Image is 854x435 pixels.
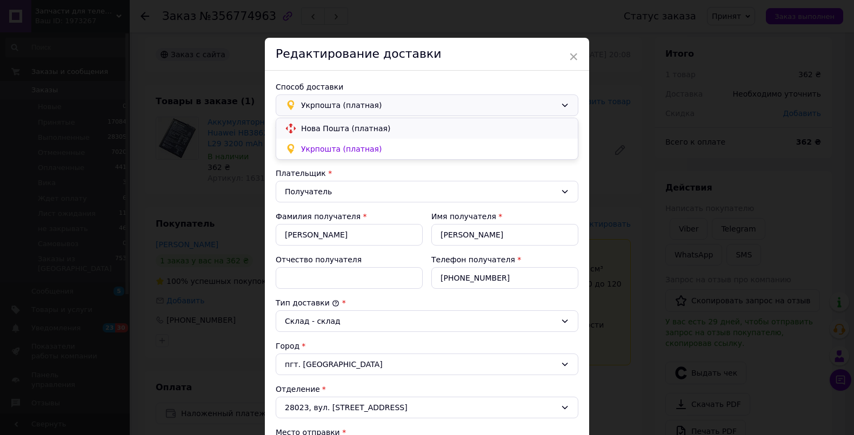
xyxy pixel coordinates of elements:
[276,81,578,92] div: Способ доставки
[276,354,578,375] div: пгт. [GEOGRAPHIC_DATA]
[276,212,361,221] label: Фамилия получателя
[301,144,569,154] span: Укрпошта (платная)
[431,212,496,221] label: Имя получателя
[276,397,578,418] div: 28023, вул. [STREET_ADDRESS]
[301,123,569,134] span: Нова Пошта (платная)
[431,255,515,264] label: Телефон получателя
[301,99,556,111] span: Укрпошта (платная)
[285,186,556,198] div: Получатель
[276,168,578,179] div: Плательщик
[276,255,362,264] label: Отчество получателя
[285,315,556,327] div: Склад - склад
[431,267,578,289] input: +380
[276,341,578,351] div: Город
[276,297,578,308] div: Тип доставки
[569,47,578,66] span: ×
[276,384,578,395] div: Отделение
[265,38,589,71] div: Редактирование доставки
